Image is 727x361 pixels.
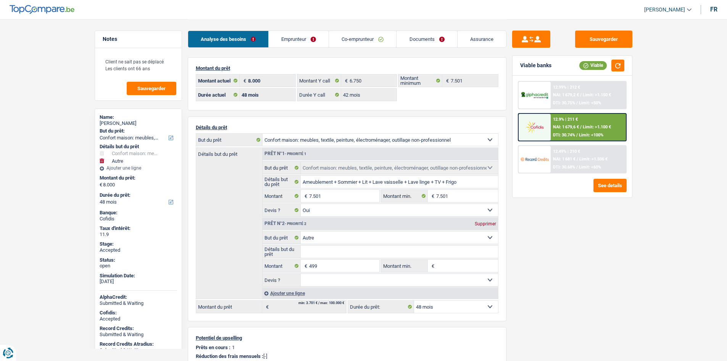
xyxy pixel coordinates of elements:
[644,6,685,13] span: [PERSON_NAME]
[100,257,177,263] div: Status:
[553,157,575,162] span: NAI: 1 681 €
[263,274,301,286] label: Devis ?
[579,133,603,138] span: Limit: <100%
[301,260,309,272] span: €
[521,152,549,166] img: Record Credits
[553,117,578,122] div: 12.9% | 211 €
[100,225,177,231] div: Taux d'intérêt:
[583,92,611,97] span: Limit: >1.150 €
[10,5,74,14] img: TopCompare Logo
[196,65,498,71] p: Montant du prêt
[263,221,308,226] div: Prêt n°2
[298,301,344,305] div: min: 3.701 € / max: 100.000 €
[232,345,235,350] p: 1
[100,241,177,247] div: Stage:
[269,31,329,47] a: Emprunteur
[196,89,240,101] label: Durée actuel
[348,301,414,313] label: Durée du prêt:
[196,335,498,341] p: Potentiel de upselling
[263,260,301,272] label: Montant
[398,74,442,87] label: Montant minimum
[579,165,601,170] span: Limit: <60%
[263,176,301,188] label: Détails but du prêt
[576,165,578,170] span: /
[240,74,248,87] span: €
[553,165,575,170] span: DTI: 30.68%
[263,246,301,258] label: Détails but du prêt
[100,316,177,322] div: Accepted
[262,288,498,299] div: Ajouter une ligne
[381,260,428,272] label: Montant min.
[576,100,578,105] span: /
[458,31,506,47] a: Assurance
[100,192,176,198] label: Durée du prêt:
[553,125,579,130] span: NAI: 1 679,6 €
[577,157,578,162] span: /
[638,3,692,16] a: [PERSON_NAME]
[100,128,176,134] label: But du prêt:
[100,294,177,300] div: AlphaCredit:
[100,114,177,120] div: Name:
[442,74,451,87] span: €
[263,190,301,202] label: Montant
[397,31,457,47] a: Documents
[196,345,231,350] p: Prêts en cours :
[100,278,177,285] div: [DATE]
[100,182,102,188] span: €
[263,231,301,244] label: But du prêt
[576,133,578,138] span: /
[301,190,309,202] span: €
[196,301,262,313] label: Montant du prêt
[100,341,177,347] div: Record Credits Atradius:
[428,260,436,272] span: €
[473,222,498,226] div: Supprimer
[196,134,263,146] label: But du prêt
[329,31,396,47] a: Co-emprunteur
[285,222,306,226] span: - Priorité 2
[100,231,177,238] div: 11.9
[262,301,271,313] span: €
[100,120,177,126] div: [PERSON_NAME]
[100,165,177,171] div: Ajouter une ligne
[100,175,176,181] label: Montant du prêt:
[100,332,177,338] div: Submitted & Waiting
[580,92,582,97] span: /
[285,152,306,156] span: - Priorité 1
[263,204,301,216] label: Devis ?
[583,125,611,130] span: Limit: >1.100 €
[579,100,601,105] span: Limit: <50%
[100,300,177,306] div: Submitted & Waiting
[579,61,607,70] div: Viable
[263,151,308,156] div: Prêt n°1
[103,36,174,42] h5: Notes
[188,31,268,47] a: Analyse des besoins
[553,85,580,90] div: 12.99% | 212 €
[100,347,177,353] div: Submitted & Waiting
[196,74,240,87] label: Montant actuel
[575,31,632,48] button: Sauvegarder
[100,144,177,150] div: Détails but du prêt
[297,89,341,101] label: Durée Y call
[521,91,549,100] img: AlphaCredit
[100,273,177,279] div: Simulation Date:
[100,325,177,332] div: Record Credits:
[196,125,498,130] p: Détails du prêt
[297,74,341,87] label: Montant Y call
[428,190,436,202] span: €
[341,74,350,87] span: €
[100,263,177,269] div: open
[520,62,551,69] div: Viable banks
[100,216,177,222] div: Cofidis
[553,100,575,105] span: DTI: 30.75%
[137,86,166,91] span: Sauvegarder
[196,353,498,359] p: [-]
[100,310,177,316] div: Cofidis:
[580,125,582,130] span: /
[553,149,580,154] div: 12.49% | 210 €
[521,120,549,134] img: Cofidis
[381,190,428,202] label: Montant min.
[100,210,177,216] div: Banque:
[553,92,579,97] span: NAI: 1 679,2 €
[196,148,262,157] label: Détails but du prêt
[579,157,608,162] span: Limit: >1.506 €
